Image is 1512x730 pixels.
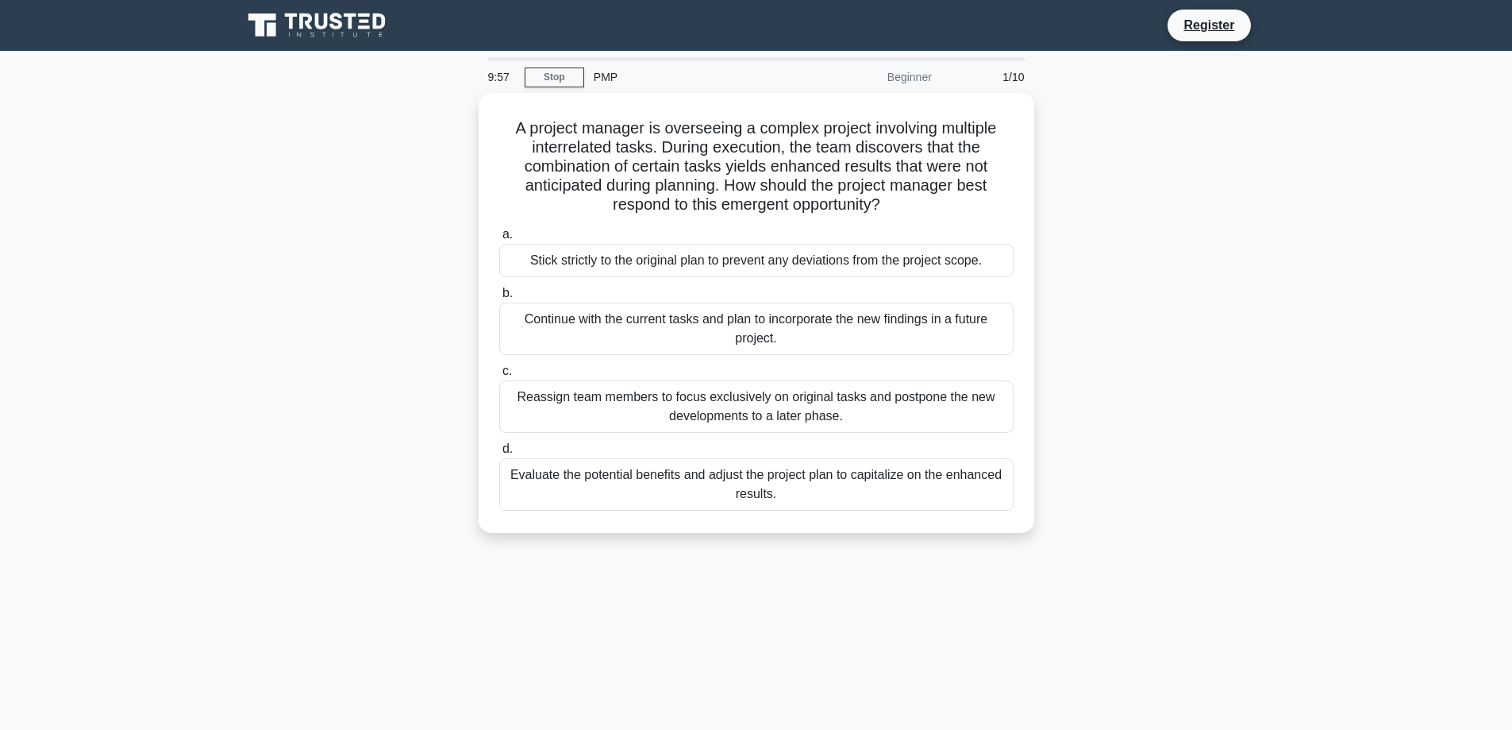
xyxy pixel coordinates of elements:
[499,458,1014,511] div: Evaluate the potential benefits and adjust the project plan to capitalize on the enhanced results.
[502,227,513,241] span: a.
[502,286,513,299] span: b.
[479,61,525,93] div: 9:57
[502,442,513,455] span: d.
[1174,15,1244,35] a: Register
[502,364,512,377] span: c.
[941,61,1034,93] div: 1/10
[499,244,1014,277] div: Stick strictly to the original plan to prevent any deviations from the project scope.
[498,118,1015,215] h5: A project manager is overseeing a complex project involving multiple interrelated tasks. During e...
[584,61,802,93] div: PMP
[802,61,941,93] div: Beginner
[499,303,1014,355] div: Continue with the current tasks and plan to incorporate the new findings in a future project.
[499,380,1014,433] div: Reassign team members to focus exclusively on original tasks and postpone the new developments to...
[525,68,584,87] a: Stop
